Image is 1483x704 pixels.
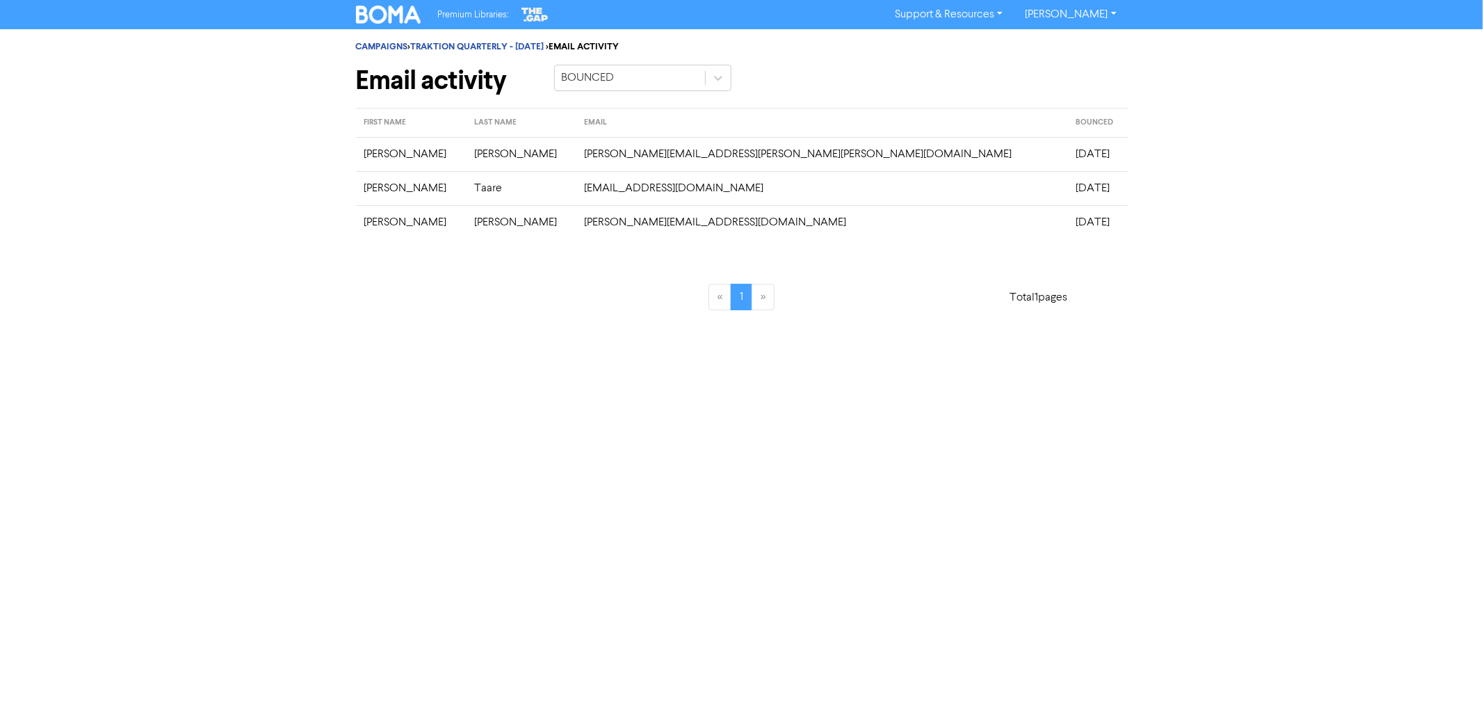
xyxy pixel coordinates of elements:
[356,65,533,97] h1: Email activity
[356,137,466,171] td: [PERSON_NAME]
[731,284,752,310] a: Page 1 is your current page
[884,3,1014,26] a: Support & Resources
[519,6,550,24] img: The Gap
[1067,171,1127,205] td: [DATE]
[356,6,421,24] img: BOMA Logo
[1067,137,1127,171] td: [DATE]
[1010,289,1068,306] p: Total 1 pages
[562,70,615,86] div: BOUNCED
[1067,109,1127,138] th: BOUNCED
[356,205,466,239] td: [PERSON_NAME]
[466,205,576,239] td: [PERSON_NAME]
[356,40,1128,54] div: > > EMAIL ACTIVITY
[576,137,1067,171] td: [PERSON_NAME][EMAIL_ADDRESS][PERSON_NAME][PERSON_NAME][DOMAIN_NAME]
[576,205,1067,239] td: [PERSON_NAME][EMAIL_ADDRESS][DOMAIN_NAME]
[356,41,408,52] a: CAMPAIGNS
[1014,3,1127,26] a: [PERSON_NAME]
[356,109,466,138] th: FIRST NAME
[576,171,1067,205] td: [EMAIL_ADDRESS][DOMAIN_NAME]
[411,41,544,52] a: TRAKTION QUARTERLY - [DATE]
[437,10,508,19] span: Premium Libraries:
[466,171,576,205] td: Taare
[466,109,576,138] th: LAST NAME
[1413,637,1483,704] iframe: Chat Widget
[576,109,1067,138] th: EMAIL
[466,137,576,171] td: [PERSON_NAME]
[356,171,466,205] td: [PERSON_NAME]
[1067,205,1127,239] td: [DATE]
